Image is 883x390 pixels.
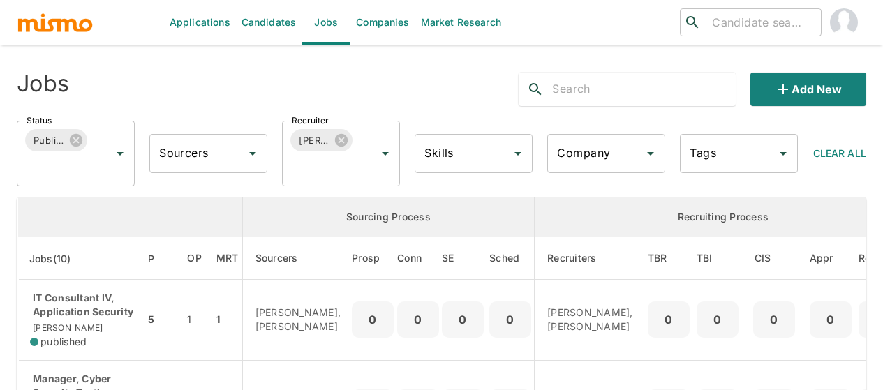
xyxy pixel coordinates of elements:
[397,237,439,280] th: Connections
[547,306,633,333] p: [PERSON_NAME], [PERSON_NAME]
[30,291,133,319] p: IT Consultant IV, Application Security
[29,250,89,267] span: Jobs(10)
[213,280,242,361] td: 1
[447,310,478,329] p: 0
[495,310,526,329] p: 0
[403,310,433,329] p: 0
[813,147,866,159] span: Clear All
[693,237,742,280] th: To Be Interviewed
[292,114,329,126] label: Recruiter
[352,237,397,280] th: Prospects
[508,144,528,163] button: Open
[242,237,352,280] th: Sourcers
[357,310,388,329] p: 0
[815,310,846,329] p: 0
[30,322,103,333] span: [PERSON_NAME]
[255,306,341,333] p: [PERSON_NAME], [PERSON_NAME]
[242,197,535,237] th: Sourcing Process
[290,129,353,151] div: [PERSON_NAME]
[376,144,395,163] button: Open
[487,237,535,280] th: Sched
[290,133,338,149] span: [PERSON_NAME]
[750,73,866,106] button: Add new
[40,335,87,349] span: published
[552,78,736,100] input: Search
[742,237,806,280] th: Client Interview Scheduled
[25,129,87,151] div: Published
[110,144,130,163] button: Open
[706,13,815,32] input: Candidate search
[830,8,858,36] img: Maia Reyes
[17,12,94,33] img: logo
[243,144,262,163] button: Open
[148,250,172,267] span: P
[25,133,73,149] span: Published
[17,70,69,98] h4: Jobs
[519,73,552,106] button: search
[439,237,487,280] th: Sent Emails
[759,310,789,329] p: 0
[213,237,242,280] th: Market Research Total
[535,237,644,280] th: Recruiters
[806,237,855,280] th: Approved
[773,144,793,163] button: Open
[27,114,52,126] label: Status
[644,237,693,280] th: To Be Reviewed
[144,280,176,361] td: 5
[176,280,213,361] td: 1
[641,144,660,163] button: Open
[702,310,733,329] p: 0
[144,237,176,280] th: Priority
[653,310,684,329] p: 0
[176,237,213,280] th: Open Positions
